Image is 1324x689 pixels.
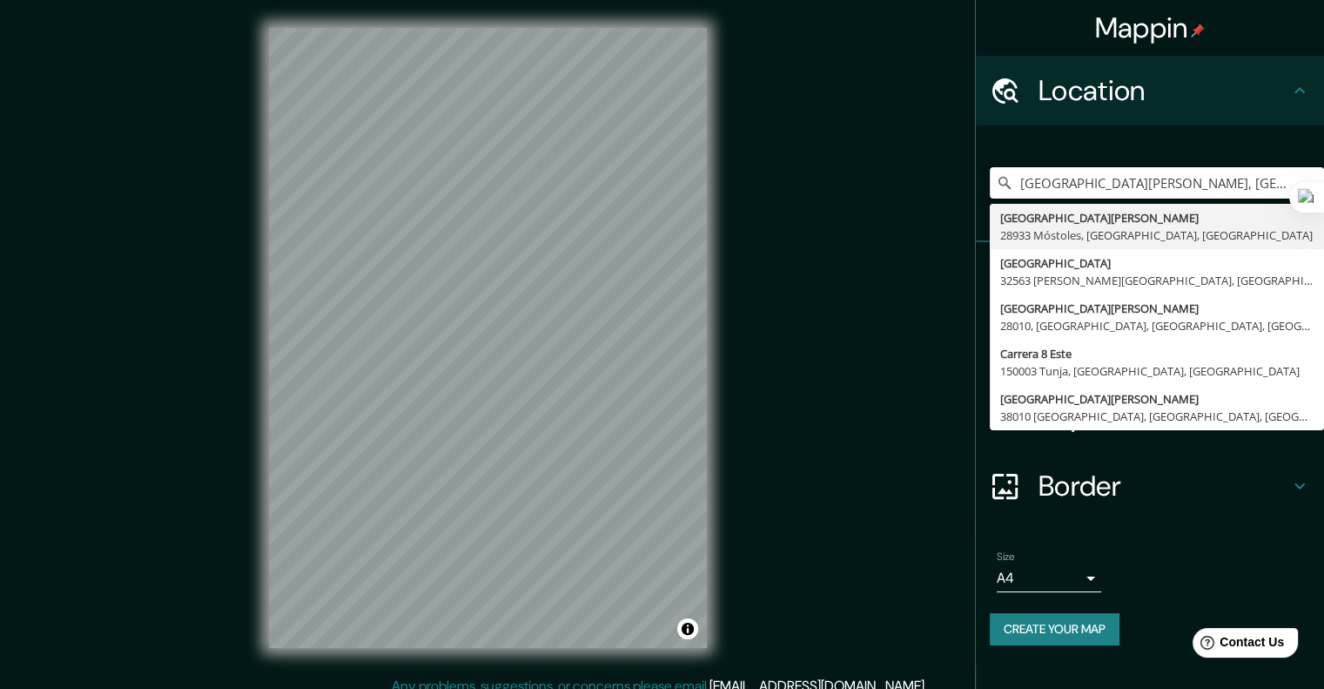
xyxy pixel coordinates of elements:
div: 28933 Móstoles, [GEOGRAPHIC_DATA], [GEOGRAPHIC_DATA] [1000,226,1314,244]
div: Pins [976,242,1324,312]
button: Toggle attribution [677,618,698,639]
iframe: Help widget launcher [1169,621,1305,670]
div: 38010 [GEOGRAPHIC_DATA], [GEOGRAPHIC_DATA], [GEOGRAPHIC_DATA] [1000,408,1314,425]
div: Border [976,451,1324,521]
h4: Layout [1038,399,1289,434]
div: 28010, [GEOGRAPHIC_DATA], [GEOGRAPHIC_DATA], [GEOGRAPHIC_DATA] [1000,317,1314,334]
button: Create your map [990,613,1119,645]
h4: Border [1038,469,1289,503]
input: Pick your city or area [990,167,1324,199]
div: [GEOGRAPHIC_DATA][PERSON_NAME] [1000,390,1314,408]
h4: Mappin [1095,10,1206,45]
img: pin-icon.png [1191,24,1205,37]
div: Location [976,56,1324,125]
h4: Location [1038,73,1289,108]
div: [GEOGRAPHIC_DATA][PERSON_NAME] [1000,209,1314,226]
div: Layout [976,382,1324,451]
div: Carrera 8 Este [1000,345,1314,362]
div: A4 [997,564,1101,592]
label: Size [997,550,1015,564]
div: [GEOGRAPHIC_DATA] [1000,254,1314,272]
div: [GEOGRAPHIC_DATA][PERSON_NAME] [1000,300,1314,317]
div: 150003 Tunja, [GEOGRAPHIC_DATA], [GEOGRAPHIC_DATA] [1000,362,1314,380]
div: 32563 [PERSON_NAME][GEOGRAPHIC_DATA], [GEOGRAPHIC_DATA][PERSON_NAME], [GEOGRAPHIC_DATA] [1000,272,1314,289]
canvas: Map [269,28,707,648]
div: Style [976,312,1324,382]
